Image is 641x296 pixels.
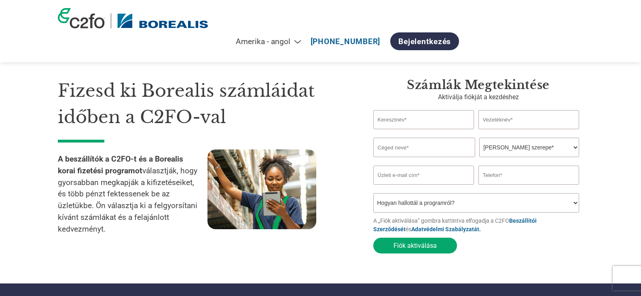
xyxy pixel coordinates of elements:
[207,149,316,229] img: ellátási láncban dolgozó
[373,217,509,224] font: A „Fiók aktiválása” gombra kattintva elfogadja a C2FO
[373,166,474,185] input: Érvénytelen e-mail formátum
[478,185,522,190] font: Érvénytelen telefonszám
[373,130,465,134] font: Érvénytelen keresztnév, vagy a keresztnév túl hosszú
[393,242,437,249] font: Fiók aktiválása
[478,130,572,134] font: Érvénytelen vezetéknév, vagy a vezetéknév túl hosszú
[390,32,459,50] a: Bejelentkezés
[58,166,197,234] font: , hogy gyorsabban megkapják a kifizetéseiket, és több pénzt fektessenek be az üzletükbe. Ön válas...
[373,138,475,157] input: Céged neve*
[58,154,183,175] font: A beszállítók a C2FO-t és a Borealis korai fizetési programot
[398,37,451,46] font: Bejelentkezés
[373,158,453,162] font: Érvénytelen cégnév, vagy a cégnév túl hosszú
[373,185,413,190] font: Érvénytelen e-mail cím
[58,8,105,28] img: c2fo logó
[478,166,580,185] input: Telefon*
[406,226,411,232] font: és
[373,110,474,129] input: Keresztnév*
[142,166,177,175] font: választják
[117,13,209,28] img: Borealis
[411,226,481,232] a: Adatvédelmi Szabályzatát.
[311,37,381,46] a: [PHONE_NUMBER]
[58,80,315,128] font: Fizesd ki Borealis számláidat időben a C2FO-val
[407,78,550,92] font: Számlák megtekintése
[438,93,519,101] font: Aktiválja fiókját a kezdéshez
[479,138,579,157] select: Cím/Szerepkör
[478,110,580,129] input: Vezetéknév*
[373,238,457,253] button: Fiók aktiválása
